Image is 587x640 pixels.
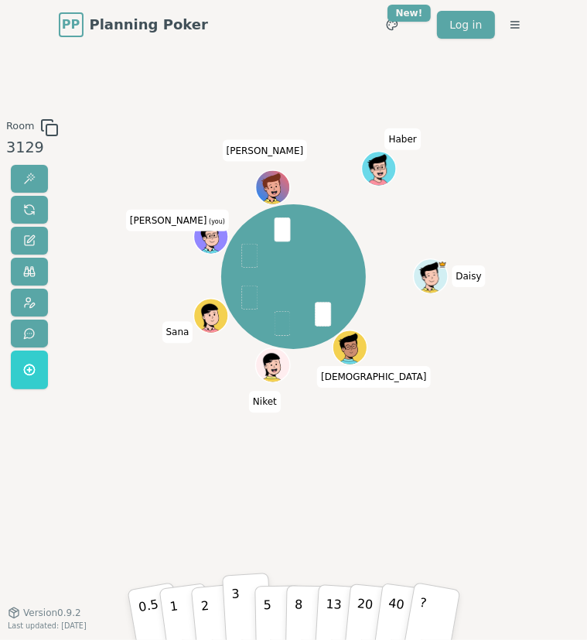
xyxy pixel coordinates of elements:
[11,289,48,317] button: Change avatar
[230,584,241,636] p: 3
[11,320,48,347] button: Send feedback
[8,621,87,630] span: Last updated: [DATE]
[11,258,48,286] button: Watch only
[223,140,308,162] span: Click to change your name
[439,260,447,269] span: Daisy is the host
[195,221,227,253] button: Click to change your avatar
[207,218,226,225] span: (you)
[387,5,432,22] div: New!
[385,128,421,150] span: Click to change your name
[11,165,48,193] button: Reveal votes
[6,118,34,137] span: Room
[162,321,193,343] span: Click to change your name
[317,366,430,388] span: Click to change your name
[6,137,59,159] div: 3129
[11,196,48,224] button: Reset votes
[8,607,81,619] button: Version0.9.2
[378,11,406,39] button: New!
[126,210,229,231] span: Click to change your name
[249,391,281,412] span: Click to change your name
[23,607,81,619] span: Version 0.9.2
[452,265,485,287] span: Click to change your name
[62,15,80,34] span: PP
[90,14,208,36] span: Planning Poker
[11,227,48,255] button: Change name
[11,351,48,389] button: Get a named room
[437,11,494,39] a: Log in
[59,12,208,37] a: PPPlanning Poker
